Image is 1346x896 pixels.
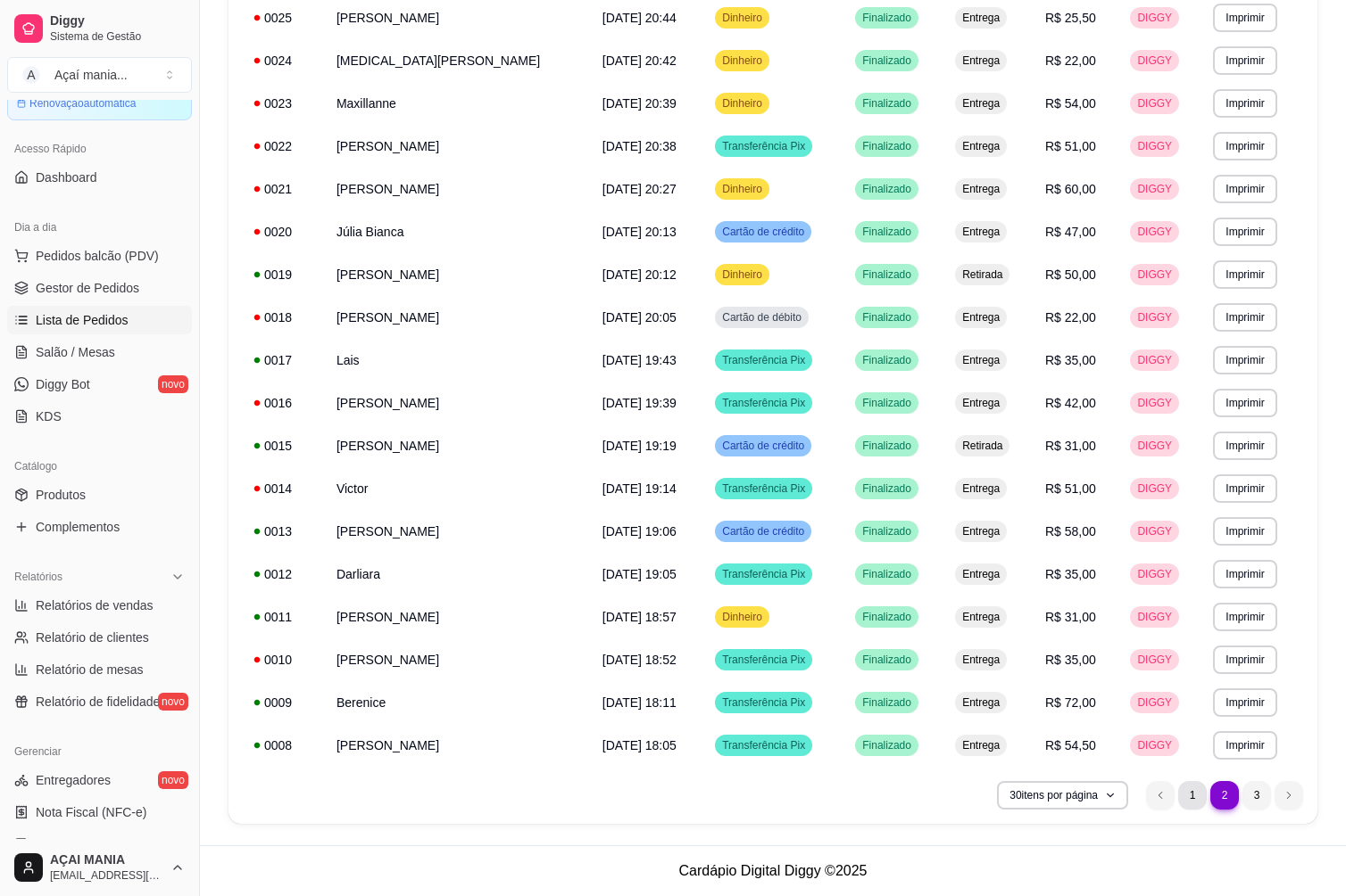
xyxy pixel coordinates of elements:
span: Entrega [959,738,1003,752]
a: Gestor de Pedidos [7,274,192,302]
span: Gestor de Pedidos [36,279,139,297]
span: Finalizado [859,182,915,196]
span: [DATE] 19:43 [602,353,677,367]
button: Imprimir [1213,346,1276,374]
li: previous page button [1146,781,1175,810]
button: Imprimir [1213,89,1276,118]
td: Lais [326,339,592,382]
span: DIGGY [1134,267,1176,282]
span: Relatório de mesas [36,661,144,678]
span: Dinheiro [719,11,766,25]
span: Entrega [959,96,1003,111]
span: Lista de Pedidos [36,311,129,329]
button: Imprimir [1213,517,1276,546]
td: Maxillanne [326,82,592,125]
div: 0015 [253,437,315,455]
button: Imprimir [1213,688,1276,717]
span: [DATE] 20:42 [602,53,677,68]
td: Berenice [326,681,592,724]
span: Entrega [959,53,1003,68]
span: [DATE] 20:05 [602,310,677,325]
span: Entrega [959,481,1003,496]
td: Darliara [326,553,592,596]
td: [PERSON_NAME] [326,638,592,681]
span: Entrega [959,695,1003,710]
button: Imprimir [1213,432,1276,460]
td: [PERSON_NAME] [326,510,592,553]
a: Relatório de fidelidadenovo [7,687,192,716]
span: A [22,66,40,84]
a: Entregadoresnovo [7,766,192,794]
span: R$ 35,00 [1045,353,1096,367]
div: 0022 [253,137,315,155]
span: R$ 35,00 [1045,653,1096,667]
span: [DATE] 19:14 [602,481,677,496]
span: [DATE] 20:27 [602,182,677,196]
span: Cartão de débito [719,310,805,325]
span: R$ 51,00 [1045,481,1096,496]
span: Transferência Pix [719,396,809,410]
span: Entrega [959,182,1003,196]
span: [DATE] 20:38 [602,139,677,153]
a: Lista de Pedidos [7,306,192,334]
span: Sistema de Gestão [50,29,185,44]
span: Finalizado [859,53,915,68]
a: Relatórios de vendas [7,591,192,620]
span: [DATE] 20:44 [602,11,677,25]
span: Cartão de crédito [719,225,808,239]
td: [PERSON_NAME] [326,125,592,168]
div: 0020 [253,223,315,241]
span: Retirada [959,267,1006,282]
span: Finalizado [859,139,915,153]
span: Entrega [959,396,1003,410]
div: 0009 [253,694,315,711]
span: [DATE] 20:39 [602,96,677,111]
span: Entrega [959,310,1003,325]
span: R$ 50,00 [1045,267,1096,282]
div: Catálogo [7,452,192,481]
span: Entrega [959,225,1003,239]
span: Dinheiro [719,182,766,196]
span: R$ 54,50 [1045,738,1096,752]
span: Diggy Bot [36,375,90,393]
button: Imprimir [1213,260,1276,289]
a: DiggySistema de Gestão [7,7,192,50]
span: Relatório de clientes [36,629,149,646]
div: Gerenciar [7,737,192,766]
span: [DATE] 18:11 [602,695,677,710]
span: Entrega [959,567,1003,581]
nav: pagination navigation [1137,772,1312,818]
span: DIGGY [1134,53,1176,68]
span: [DATE] 18:52 [602,653,677,667]
span: R$ 22,00 [1045,53,1096,68]
td: [PERSON_NAME] [326,596,592,638]
span: [DATE] 20:13 [602,225,677,239]
span: R$ 25,50 [1045,11,1096,25]
td: [PERSON_NAME] [326,168,592,210]
span: Produtos [36,486,86,504]
span: DIGGY [1134,225,1176,239]
td: [PERSON_NAME] [326,724,592,767]
a: Relatório de mesas [7,655,192,684]
div: Dia a dia [7,213,192,242]
span: Nota Fiscal (NFC-e) [36,803,146,821]
div: 0013 [253,522,315,540]
span: DIGGY [1134,738,1176,752]
span: Dashboard [36,169,97,186]
span: Finalizado [859,396,915,410]
span: [DATE] 18:57 [602,610,677,624]
td: [PERSON_NAME] [326,424,592,467]
span: Transferência Pix [719,481,809,496]
button: AÇAI MANIA[EMAIL_ADDRESS][DOMAIN_NAME] [7,846,192,889]
td: [PERSON_NAME] [326,296,592,339]
a: Complementos [7,513,192,541]
span: Dinheiro [719,96,766,111]
td: Victor [326,467,592,510]
button: Imprimir [1213,46,1276,75]
div: 0012 [253,565,315,583]
span: Dinheiro [719,53,766,68]
button: Imprimir [1213,645,1276,674]
button: Imprimir [1213,303,1276,332]
div: 0019 [253,266,315,284]
td: [PERSON_NAME] [326,253,592,296]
